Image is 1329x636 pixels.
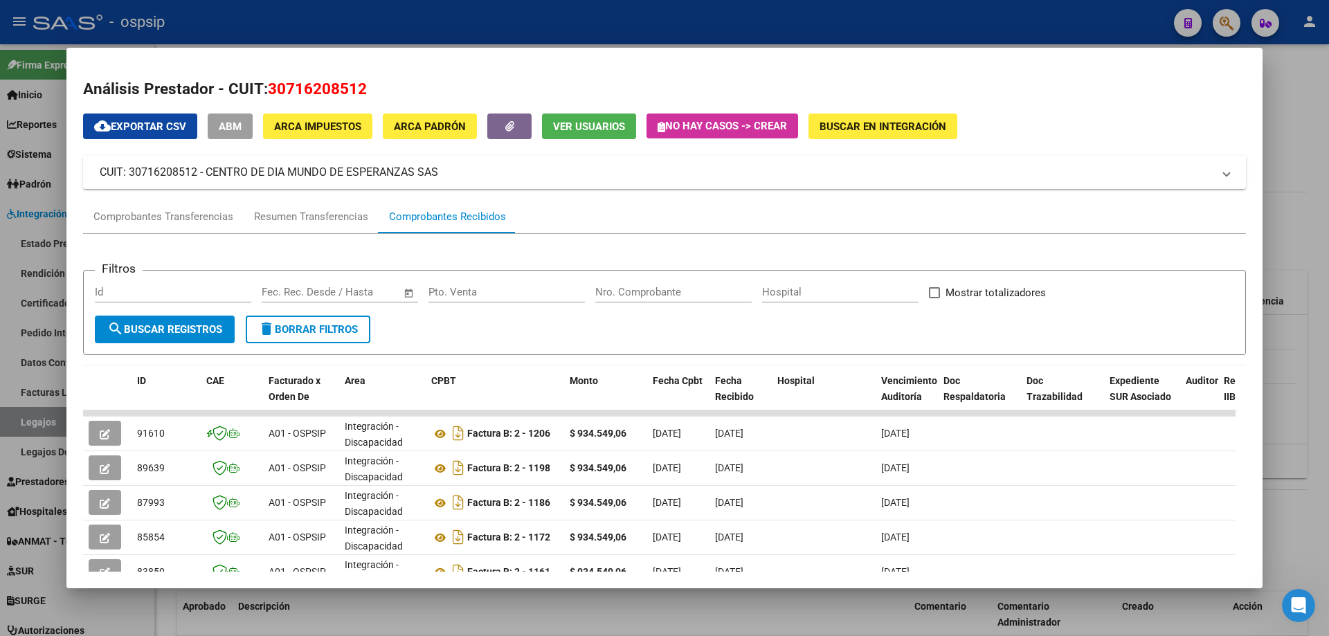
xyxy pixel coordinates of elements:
input: Fecha inicio [262,286,318,298]
span: 87993 [137,497,165,508]
span: [DATE] [653,497,681,508]
button: Buscar en Integración [808,113,957,139]
span: CAE [206,375,224,386]
span: A01 - OSPSIP [269,462,326,473]
span: A01 - OSPSIP [269,531,326,543]
i: Descargar documento [449,526,467,548]
span: Doc Respaldatoria [943,375,1006,402]
span: [DATE] [715,566,743,577]
span: [DATE] [881,497,910,508]
button: Ver Usuarios [542,113,636,139]
span: [DATE] [653,462,681,473]
span: [DATE] [715,531,743,543]
i: Descargar documento [449,561,467,583]
span: Integración - Discapacidad [345,455,403,482]
datatable-header-cell: Fecha Cpbt [647,366,709,427]
i: Descargar documento [449,457,467,479]
div: Comprobantes Recibidos [389,209,506,225]
strong: $ 934.549,06 [570,462,626,473]
span: Exportar CSV [94,120,186,133]
span: Mostrar totalizadores [946,284,1046,301]
strong: $ 934.549,06 [570,428,626,439]
mat-expansion-panel-header: CUIT: 30716208512 - CENTRO DE DIA MUNDO DE ESPERANZAS SAS [83,156,1246,189]
span: [DATE] [715,497,743,508]
div: Comprobantes Transferencias [93,209,233,225]
mat-icon: cloud_download [94,118,111,134]
datatable-header-cell: CAE [201,366,263,427]
datatable-header-cell: ID [132,366,201,427]
button: No hay casos -> Crear [647,113,798,138]
button: Buscar Registros [95,316,235,343]
span: Integración - Discapacidad [345,525,403,552]
datatable-header-cell: Doc Trazabilidad [1021,366,1104,427]
button: ARCA Padrón [383,113,477,139]
strong: $ 934.549,06 [570,531,626,543]
span: [DATE] [881,462,910,473]
datatable-header-cell: Doc Respaldatoria [938,366,1021,427]
span: CPBT [431,375,456,386]
span: [DATE] [881,531,910,543]
span: Retencion IIBB [1224,375,1269,402]
span: 30716208512 [268,80,367,98]
button: Borrar Filtros [246,316,370,343]
strong: Factura B: 2 - 1161 [467,567,550,578]
span: [DATE] [653,566,681,577]
span: A01 - OSPSIP [269,428,326,439]
span: Area [345,375,365,386]
div: Resumen Transferencias [254,209,368,225]
datatable-header-cell: CPBT [426,366,564,427]
span: [DATE] [881,428,910,439]
span: Monto [570,375,598,386]
datatable-header-cell: Hospital [772,366,876,427]
h2: Análisis Prestador - CUIT: [83,78,1246,101]
span: [DATE] [653,531,681,543]
span: Buscar Registros [107,323,222,336]
strong: $ 934.549,06 [570,497,626,508]
span: ABM [219,120,242,133]
strong: Factura B: 2 - 1206 [467,428,550,439]
strong: $ 934.549,06 [570,566,626,577]
span: Borrar Filtros [258,323,358,336]
mat-icon: delete [258,320,275,337]
span: 85854 [137,531,165,543]
span: Doc Trazabilidad [1027,375,1083,402]
datatable-header-cell: Monto [564,366,647,427]
span: Buscar en Integración [820,120,946,133]
span: [DATE] [653,428,681,439]
datatable-header-cell: Fecha Recibido [709,366,772,427]
span: ARCA Padrón [394,120,466,133]
datatable-header-cell: Retencion IIBB [1218,366,1274,427]
span: Fecha Recibido [715,375,754,402]
i: Descargar documento [449,491,467,514]
span: Fecha Cpbt [653,375,703,386]
datatable-header-cell: Area [339,366,426,427]
input: Fecha fin [330,286,397,298]
strong: Factura B: 2 - 1198 [467,463,550,474]
datatable-header-cell: Auditoria [1180,366,1218,427]
button: Exportar CSV [83,113,197,139]
mat-panel-title: CUIT: 30716208512 - CENTRO DE DIA MUNDO DE ESPERANZAS SAS [100,164,1213,181]
span: Integración - Discapacidad [345,421,403,448]
button: ARCA Impuestos [263,113,372,139]
i: Descargar documento [449,422,467,444]
span: Hospital [777,375,815,386]
mat-icon: search [107,320,124,337]
span: Expediente SUR Asociado [1110,375,1171,402]
span: Facturado x Orden De [269,375,320,402]
span: No hay casos -> Crear [658,120,787,132]
span: Integración - Discapacidad [345,559,403,586]
span: Vencimiento Auditoría [881,375,937,402]
span: Integración - Discapacidad [345,490,403,517]
span: 83850 [137,566,165,577]
iframe: Intercom live chat [1282,589,1315,622]
datatable-header-cell: Vencimiento Auditoría [876,366,938,427]
span: [DATE] [715,462,743,473]
span: [DATE] [715,428,743,439]
span: ARCA Impuestos [274,120,361,133]
span: 89639 [137,462,165,473]
strong: Factura B: 2 - 1172 [467,532,550,543]
span: Auditoria [1186,375,1227,386]
span: 91610 [137,428,165,439]
strong: Factura B: 2 - 1186 [467,498,550,509]
datatable-header-cell: Expediente SUR Asociado [1104,366,1180,427]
